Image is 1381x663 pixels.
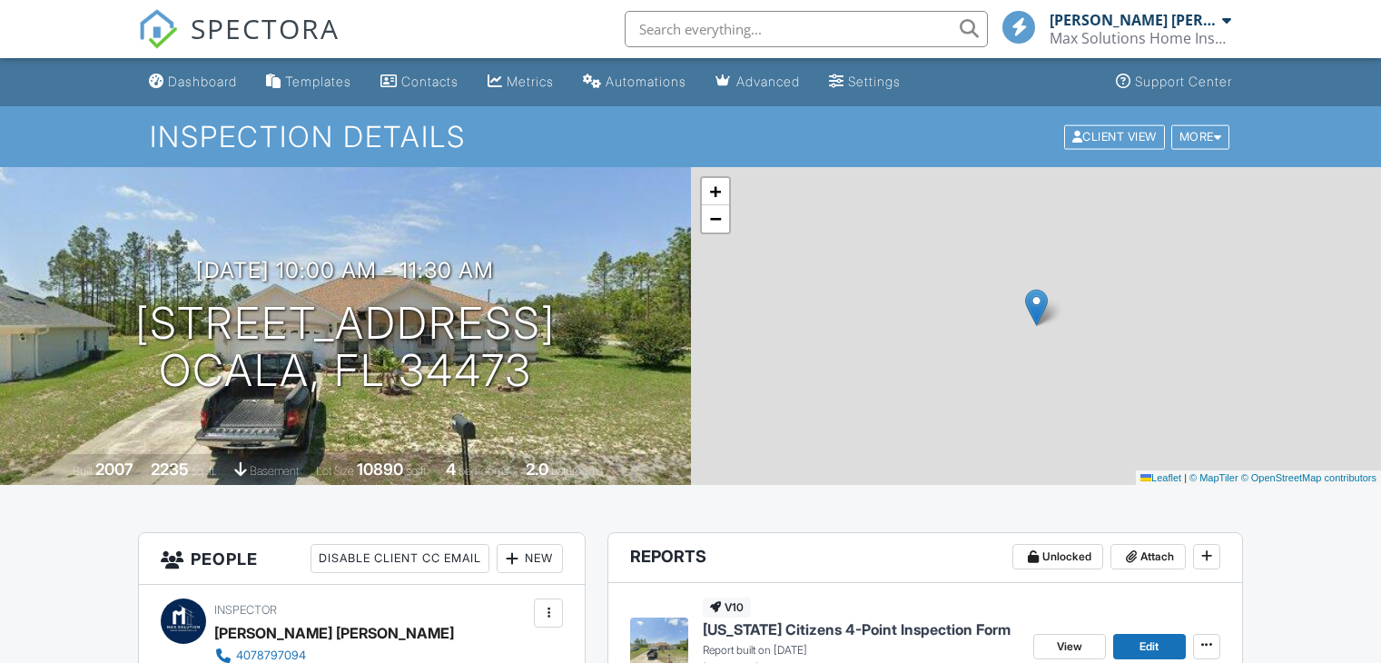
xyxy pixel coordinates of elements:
[507,74,554,89] div: Metrics
[259,65,359,99] a: Templates
[822,65,908,99] a: Settings
[459,464,508,478] span: bedrooms
[446,460,456,479] div: 4
[191,9,340,47] span: SPECTORA
[708,65,807,99] a: Advanced
[1064,124,1165,149] div: Client View
[480,65,561,99] a: Metrics
[702,205,729,233] a: Zoom out
[401,74,459,89] div: Contacts
[709,180,721,203] span: +
[285,74,351,89] div: Templates
[1140,472,1181,483] a: Leaflet
[1241,472,1376,483] a: © OpenStreetMap contributors
[151,460,189,479] div: 2235
[1189,472,1238,483] a: © MapTiler
[316,464,354,478] span: Lot Size
[142,65,244,99] a: Dashboard
[1184,472,1187,483] span: |
[95,460,133,479] div: 2007
[138,25,340,63] a: SPECTORA
[709,207,721,230] span: −
[236,648,306,663] div: 4078797094
[168,74,237,89] div: Dashboard
[196,258,494,282] h3: [DATE] 10:00 am - 11:30 am
[1050,11,1218,29] div: [PERSON_NAME] [PERSON_NAME]
[736,74,800,89] div: Advanced
[848,74,901,89] div: Settings
[1062,129,1169,143] a: Client View
[73,464,93,478] span: Built
[357,460,403,479] div: 10890
[406,464,429,478] span: sq.ft.
[1135,74,1232,89] div: Support Center
[1171,124,1230,149] div: More
[311,544,489,573] div: Disable Client CC Email
[606,74,686,89] div: Automations
[150,121,1231,153] h1: Inspection Details
[139,533,585,585] h3: People
[250,464,299,478] span: basement
[526,460,548,479] div: 2.0
[1109,65,1239,99] a: Support Center
[497,544,563,573] div: New
[702,178,729,205] a: Zoom in
[373,65,466,99] a: Contacts
[138,9,178,49] img: The Best Home Inspection Software - Spectora
[192,464,217,478] span: sq. ft.
[625,11,988,47] input: Search everything...
[1025,289,1048,326] img: Marker
[551,464,603,478] span: bathrooms
[576,65,694,99] a: Automations (Basic)
[214,619,454,647] div: [PERSON_NAME] [PERSON_NAME]
[135,300,556,396] h1: [STREET_ADDRESS] Ocala, FL 34473
[1050,29,1231,47] div: Max Solutions Home Inspector Llc
[214,603,277,617] span: Inspector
